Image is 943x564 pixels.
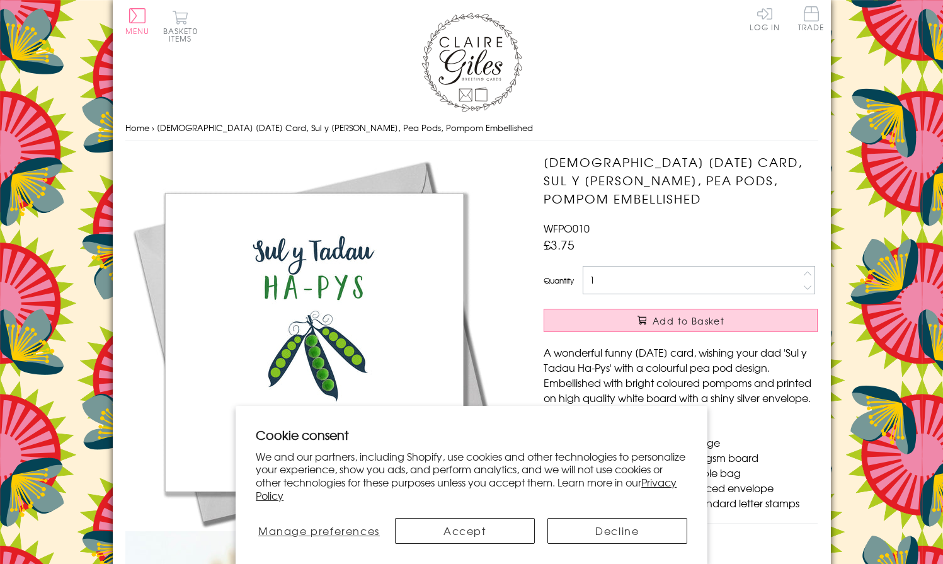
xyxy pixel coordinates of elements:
span: £3.75 [544,236,574,253]
label: Quantity [544,275,574,286]
button: Menu [125,8,150,35]
a: Home [125,122,149,134]
button: Manage preferences [256,518,382,544]
span: [DEMOGRAPHIC_DATA] [DATE] Card, Sul y [PERSON_NAME], Pea Pods, Pompom Embellished [157,122,533,134]
button: Basket0 items [163,10,198,42]
h2: Cookie consent [256,426,687,444]
button: Decline [547,518,687,544]
span: 0 items [169,25,198,44]
span: WFPO010 [544,221,590,236]
span: Menu [125,25,150,37]
span: Trade [798,6,825,31]
img: Welsh Father's Day Card, Sul y Tadau Hapus, Pea Pods, Pompom Embellished [125,153,503,531]
a: Privacy Policy [256,475,677,503]
p: We and our partners, including Shopify, use cookies and other technologies to personalize your ex... [256,450,687,502]
button: Accept [395,518,535,544]
nav: breadcrumbs [125,115,818,141]
span: › [152,122,154,134]
button: Add to Basket [544,309,818,332]
p: A wonderful funny [DATE] card, wishing your dad 'Sul y Tadau Ha-Pys' with a colourful pea pod des... [544,345,818,405]
a: Log In [750,6,780,31]
a: Trade [798,6,825,33]
span: Add to Basket [653,314,724,327]
span: Manage preferences [258,523,380,538]
img: Claire Giles Greetings Cards [421,13,522,112]
h1: [DEMOGRAPHIC_DATA] [DATE] Card, Sul y [PERSON_NAME], Pea Pods, Pompom Embellished [544,153,818,207]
